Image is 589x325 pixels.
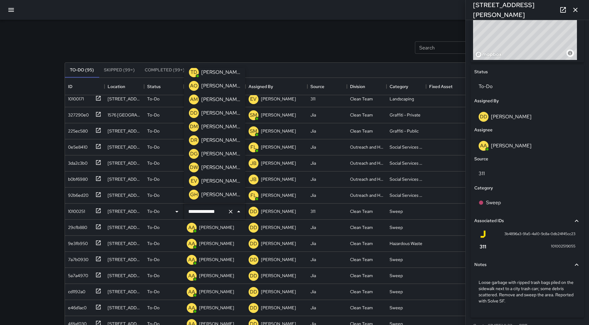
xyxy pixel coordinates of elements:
[199,305,234,311] p: [PERSON_NAME]
[350,192,383,198] div: Outreach and Hospitality
[261,176,296,182] p: [PERSON_NAME]
[201,96,240,103] p: [PERSON_NAME]
[390,96,414,102] div: Landscaping
[390,128,419,134] div: Graffiti - Public
[250,160,257,167] p: JB
[390,256,403,263] div: Sweep
[250,192,257,199] p: FL
[310,240,316,247] div: Jia
[140,63,190,78] button: Completed (99+)
[201,150,240,158] p: [PERSON_NAME]
[190,96,198,103] p: AM
[234,207,243,216] button: Close
[250,224,257,231] p: DD
[188,224,195,231] p: AA
[108,176,141,182] div: 65 Van Ness Avenue
[188,240,195,247] p: AA
[390,176,423,182] div: Social Services Support
[310,256,316,263] div: Jia
[261,160,296,166] p: [PERSON_NAME]
[147,224,160,230] p: To-Do
[261,128,296,134] p: [PERSON_NAME]
[261,272,296,279] p: [PERSON_NAME]
[347,78,386,95] div: Division
[350,96,373,102] div: Clean Team
[390,160,423,166] div: Social Services Support
[66,109,89,118] div: 327290e0
[310,144,316,150] div: Jia
[147,305,160,311] p: To-Do
[390,305,403,311] div: Sweep
[66,222,87,230] div: 29cfb880
[250,304,257,312] p: DD
[350,256,373,263] div: Clean Team
[261,240,296,247] p: [PERSON_NAME]
[190,123,198,130] p: DM
[147,144,160,150] p: To-Do
[261,256,296,263] p: [PERSON_NAME]
[310,289,316,295] div: Jia
[250,128,257,135] p: SM
[68,78,72,95] div: ID
[201,109,240,117] p: [PERSON_NAME]
[261,96,296,102] p: [PERSON_NAME]
[190,150,198,158] p: DG
[261,305,296,311] p: [PERSON_NAME]
[201,123,240,130] p: [PERSON_NAME]
[199,256,234,263] p: [PERSON_NAME]
[250,112,257,119] p: SM
[201,164,240,171] p: [PERSON_NAME]
[190,109,198,117] p: DD
[201,177,240,185] p: [PERSON_NAME]
[65,63,99,78] button: To-Do (95)
[261,208,296,214] p: [PERSON_NAME]
[108,289,141,295] div: 398 Hayes Street
[250,144,257,151] p: FL
[390,112,420,118] div: Graffiti - Private
[190,82,198,90] p: AO
[350,224,373,230] div: Clean Team
[66,238,88,247] div: 9e3fb950
[310,305,316,311] div: Jia
[386,78,426,95] div: Category
[66,254,88,263] div: 7a7b0930
[426,78,466,95] div: Fixed Asset
[66,190,88,198] div: 92b6ed20
[108,144,141,150] div: 66 Grove Street
[350,289,373,295] div: Clean Team
[350,208,373,214] div: Clean Team
[108,208,141,214] div: 601 Mcallister Street
[108,305,141,311] div: 555 Franklin Street
[147,289,160,295] p: To-Do
[190,137,197,144] p: DR
[310,160,316,166] div: Jia
[108,256,141,263] div: 414 Gough Street
[147,208,160,214] p: To-Do
[147,256,160,263] p: To-Do
[191,177,197,185] p: EV
[147,272,160,279] p: To-Do
[310,272,316,279] div: Jia
[199,224,234,230] p: [PERSON_NAME]
[250,272,257,280] p: DD
[350,240,373,247] div: Clean Team
[350,272,373,279] div: Clean Team
[147,160,160,166] p: To-Do
[65,78,105,95] div: ID
[226,207,235,216] button: Clear
[261,144,296,150] p: [PERSON_NAME]
[390,240,422,247] div: Hazardous Waste
[350,128,373,134] div: Clean Team
[390,192,423,198] div: Social Services Support
[201,82,240,90] p: [PERSON_NAME]
[66,141,87,150] div: 0e5e8410
[66,158,87,166] div: 3da2c3b0
[147,128,160,134] p: To-Do
[147,112,160,118] p: To-Do
[147,78,161,95] div: Status
[66,206,85,214] div: 10100251
[108,112,141,118] div: 1576 Market Street
[190,69,197,76] p: TD
[188,256,195,264] p: AA
[108,78,125,95] div: Location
